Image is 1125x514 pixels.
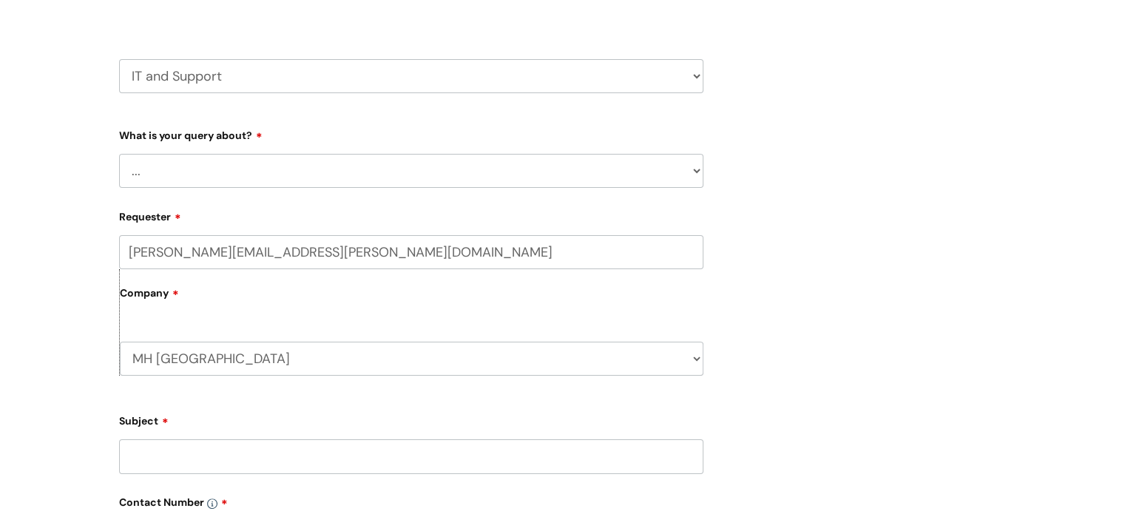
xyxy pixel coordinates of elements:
[120,282,703,315] label: Company
[119,235,703,269] input: Email
[119,491,703,509] label: Contact Number
[119,206,703,223] label: Requester
[207,498,217,509] img: info-icon.svg
[119,124,703,142] label: What is your query about?
[119,410,703,427] label: Subject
